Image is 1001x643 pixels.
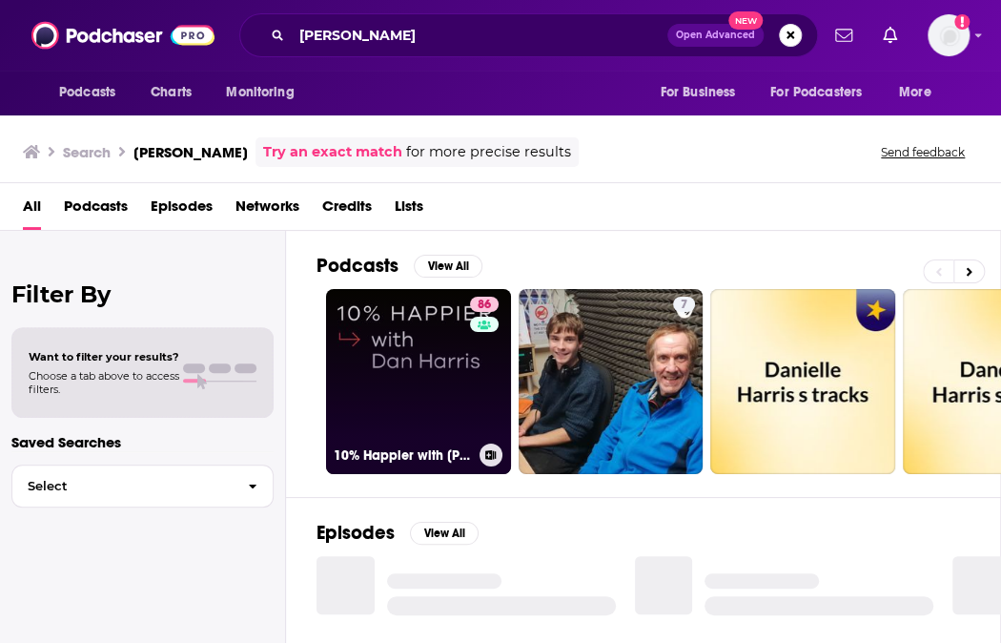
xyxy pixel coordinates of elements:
[928,14,970,56] button: Show profile menu
[263,141,402,163] a: Try an exact match
[954,14,970,30] svg: Add a profile image
[899,79,931,106] span: More
[410,522,479,545] button: View All
[11,433,274,451] p: Saved Searches
[470,297,499,312] a: 86
[414,255,482,278] button: View All
[326,289,511,474] a: 8610% Happier with [PERSON_NAME]
[226,79,294,106] span: Monitoring
[11,465,274,508] button: Select
[59,79,115,106] span: Podcasts
[239,13,818,57] div: Search podcasts, credits, & more...
[728,11,763,30] span: New
[667,24,764,47] button: Open AdvancedNew
[519,289,704,474] a: 7
[478,296,491,315] span: 86
[317,521,395,545] h2: Episodes
[46,74,140,111] button: open menu
[64,191,128,230] a: Podcasts
[12,480,233,492] span: Select
[406,141,571,163] span: for more precise results
[875,19,905,52] a: Show notifications dropdown
[151,191,213,230] a: Episodes
[317,521,479,545] a: EpisodesView All
[758,74,889,111] button: open menu
[928,14,970,56] span: Logged in as shubbardidpr
[395,191,423,230] a: Lists
[317,254,398,278] h2: Podcasts
[660,79,735,106] span: For Business
[133,143,248,161] h3: [PERSON_NAME]
[827,19,860,52] a: Show notifications dropdown
[322,191,372,230] a: Credits
[29,369,179,396] span: Choose a tab above to access filters.
[770,79,862,106] span: For Podcasters
[334,447,472,464] h3: 10% Happier with [PERSON_NAME]
[23,191,41,230] a: All
[875,144,970,160] button: Send feedback
[317,254,482,278] a: PodcastsView All
[886,74,955,111] button: open menu
[31,17,214,53] img: Podchaser - Follow, Share and Rate Podcasts
[646,74,759,111] button: open menu
[138,74,203,111] a: Charts
[292,20,667,51] input: Search podcasts, credits, & more...
[63,143,111,161] h3: Search
[681,296,687,315] span: 7
[29,350,179,363] span: Want to filter your results?
[11,280,274,308] h2: Filter By
[928,14,970,56] img: User Profile
[213,74,318,111] button: open menu
[676,31,755,40] span: Open Advanced
[673,297,695,312] a: 7
[235,191,299,230] a: Networks
[151,79,192,106] span: Charts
